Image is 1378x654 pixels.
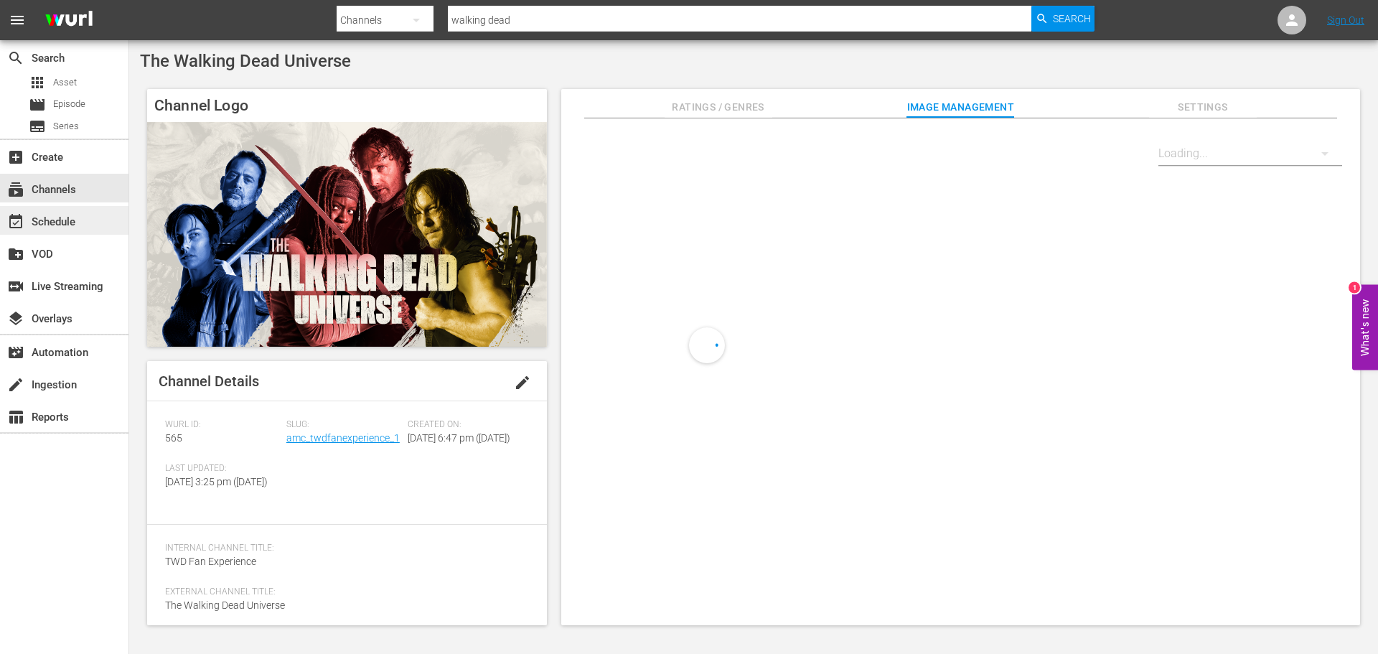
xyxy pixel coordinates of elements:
span: Created On: [408,419,522,431]
span: Last Updated: [165,463,279,475]
span: Overlays [7,310,24,327]
span: Wurl ID: [165,419,279,431]
span: Automation [7,344,24,361]
span: Channels [7,181,24,198]
span: Schedule [7,213,24,230]
img: ans4CAIJ8jUAAAAAAAAAAAAAAAAAAAAAAAAgQb4GAAAAAAAAAAAAAAAAAAAAAAAAJMjXAAAAAAAAAAAAAAAAAAAAAAAAgAT5G... [34,4,103,37]
span: edit [514,374,531,391]
span: Reports [7,408,24,426]
span: Search [1053,6,1091,32]
a: amc_twdfanexperience_1 [286,432,400,444]
span: menu [9,11,26,29]
span: Search [7,50,24,67]
span: Series [29,118,46,135]
a: Sign Out [1327,14,1364,26]
span: Episode [53,97,85,111]
span: The Walking Dead Universe [165,599,285,611]
button: edit [505,365,540,400]
span: Image Management [906,98,1014,116]
span: Asset [53,75,77,90]
div: 1 [1349,281,1360,293]
button: Open Feedback Widget [1352,284,1378,370]
span: VOD [7,246,24,263]
span: Settings [1149,98,1257,116]
span: [DATE] 6:47 pm ([DATE]) [408,432,510,444]
span: The Walking Dead Universe [140,51,351,71]
h4: Channel Logo [147,89,547,122]
span: External Channel Title: [165,587,522,598]
span: Slug: [286,419,400,431]
span: Create [7,149,24,166]
button: Search [1031,6,1095,32]
span: Ratings / Genres [665,98,772,116]
span: [DATE] 3:25 pm ([DATE]) [165,476,268,487]
img: The Walking Dead Universe [147,122,547,347]
span: Channel Details [159,373,259,390]
span: Ingestion [7,376,24,393]
span: Asset [29,74,46,91]
span: Live Streaming [7,278,24,295]
span: Series [53,119,79,134]
span: Episode [29,96,46,113]
span: Internal Channel Title: [165,543,522,554]
span: 565 [165,432,182,444]
span: TWD Fan Experience [165,556,256,567]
